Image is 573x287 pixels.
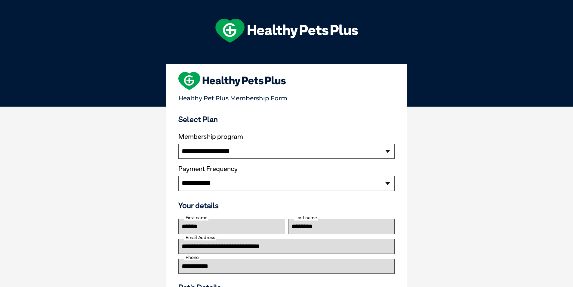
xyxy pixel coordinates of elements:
[178,92,395,102] p: Healthy Pet Plus Membership Form
[178,115,395,124] h3: Select Plan
[178,165,238,173] label: Payment Frequency
[294,215,318,220] label: Last name
[215,19,358,43] img: hpp-logo-landscape-green-white.png
[184,215,208,220] label: First name
[184,235,216,240] label: Email Address
[184,255,200,260] label: Phone
[178,133,395,141] label: Membership program
[178,72,286,90] img: heart-shape-hpp-logo-large.png
[178,201,395,210] h3: Your details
